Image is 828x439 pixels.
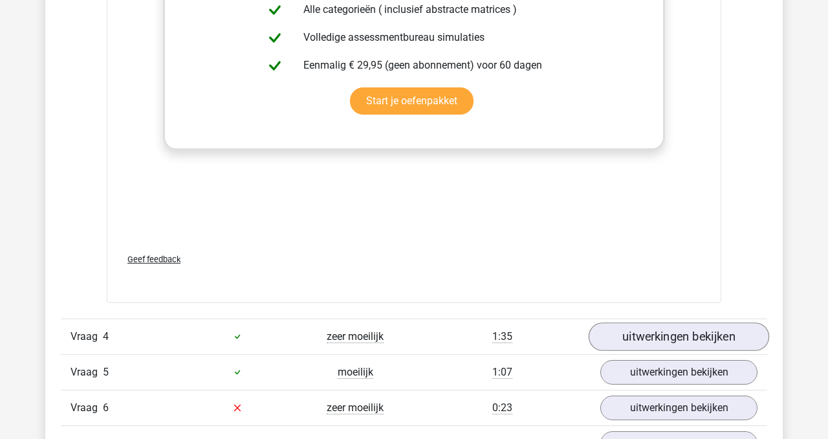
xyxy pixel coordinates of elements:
a: uitwerkingen bekijken [600,360,757,385]
a: uitwerkingen bekijken [589,322,769,351]
a: uitwerkingen bekijken [600,396,757,420]
span: Vraag [71,365,103,380]
span: 0:23 [492,401,512,414]
span: 6 [103,401,109,414]
span: moeilijk [338,366,373,379]
span: Vraag [71,329,103,344]
span: 1:35 [492,330,512,343]
span: Vraag [71,400,103,416]
a: Start je oefenpakket [350,87,474,115]
span: zeer moeilijk [327,401,384,414]
span: Geef feedback [127,254,180,264]
span: zeer moeilijk [327,330,384,343]
span: 1:07 [492,366,512,379]
span: 5 [103,366,109,378]
span: 4 [103,330,109,343]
